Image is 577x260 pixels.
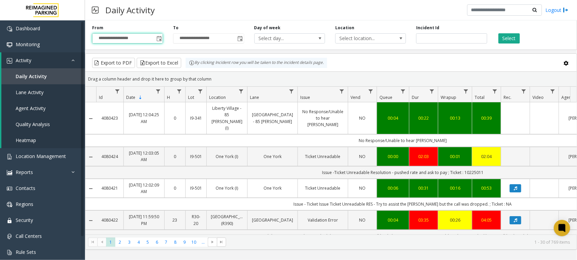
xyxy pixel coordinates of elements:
[100,115,119,121] a: 4080423
[190,115,202,121] a: I9-341
[237,87,246,96] a: Location Filter Menu
[352,217,373,223] a: NO
[335,25,354,31] label: Location
[563,6,568,14] img: logout
[100,217,119,223] a: 4080422
[300,94,310,100] span: Issue
[1,100,85,116] a: Agent Activity
[211,153,243,160] a: One York (I)
[476,185,497,191] a: 00:53
[106,238,115,247] span: Page 1
[16,137,36,143] span: Heatmap
[381,217,405,223] a: 00:04
[359,217,366,223] span: NO
[137,58,181,68] button: Export to Excel
[85,73,577,85] div: Drag a column header and drop it here to group by that column
[16,121,50,127] span: Quality Analysis
[180,238,189,247] span: Page 9
[211,105,243,131] a: Liberty Village - 85 [PERSON_NAME] (I)
[1,132,85,148] a: Heatmap
[126,94,135,100] span: Date
[352,115,373,121] a: NO
[475,94,485,100] span: Total
[100,185,119,191] a: 4080421
[413,217,434,223] a: 03:35
[16,153,66,159] span: Location Management
[398,87,408,96] a: Queue Filter Menu
[561,94,573,100] span: Agent
[442,217,468,223] a: 00:26
[442,115,468,121] a: 00:13
[190,213,202,226] a: R30-20
[162,238,171,247] span: Page 7
[287,87,296,96] a: Lane Filter Menu
[416,25,439,31] label: Incident Id
[155,34,163,43] span: Toggle popup
[208,238,217,247] span: Go to the next page
[85,116,96,121] a: Collapse Details
[252,185,293,191] a: One York
[115,238,124,247] span: Page 2
[169,185,181,191] a: 0
[128,150,160,163] a: [DATE] 12:03:05 AM
[113,87,122,96] a: Id Filter Menu
[143,238,152,247] span: Page 5
[92,2,99,18] img: pageIcon
[125,238,134,247] span: Page 3
[413,153,434,160] a: 02:03
[352,153,373,160] a: NO
[169,217,181,223] a: 23
[190,185,202,191] a: I9-501
[442,153,468,160] a: 00:01
[504,94,511,100] span: Rec.
[252,217,293,223] a: [GEOGRAPHIC_DATA]
[302,153,344,160] a: Ticket Unreadable
[16,233,42,239] span: Call Centers
[476,217,497,223] a: 04:05
[217,238,226,247] span: Go to the last page
[7,154,12,159] img: 'icon'
[175,87,184,96] a: H Filter Menu
[302,108,344,128] a: No Response/Unable to hear [PERSON_NAME]
[252,111,293,124] a: [GEOGRAPHIC_DATA] - 85 [PERSON_NAME]
[476,153,497,160] div: 02:04
[16,57,31,64] span: Activity
[381,185,405,191] div: 00:06
[7,42,12,48] img: 'icon'
[16,41,40,48] span: Monitoring
[92,58,135,68] button: Export to PDF
[302,217,344,223] a: Validation Error
[1,52,85,68] a: Activity
[230,239,570,245] kendo-pager-info: 1 - 30 of 769 items
[7,202,12,207] img: 'icon'
[188,94,194,100] span: Lot
[381,153,405,160] div: 00:00
[351,94,360,100] span: Vend
[173,25,179,31] label: To
[138,95,143,100] span: Sortable
[366,87,375,96] a: Vend Filter Menu
[134,238,143,247] span: Page 4
[92,25,103,31] label: From
[413,185,434,191] a: 00:31
[412,94,419,100] span: Dur
[189,238,199,247] span: Page 10
[498,33,520,44] button: Select
[102,2,158,18] h3: Daily Activity
[128,182,160,195] a: [DATE] 12:02:09 AM
[7,234,12,239] img: 'icon'
[85,154,96,160] a: Collapse Details
[442,185,468,191] div: 00:16
[545,6,568,14] a: Logout
[381,115,405,121] div: 00:04
[16,89,44,96] span: Lane Activity
[128,213,160,226] a: [DATE] 11:59:50 PM
[461,87,471,96] a: Wrapup Filter Menu
[169,115,181,121] a: 0
[16,169,33,175] span: Reports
